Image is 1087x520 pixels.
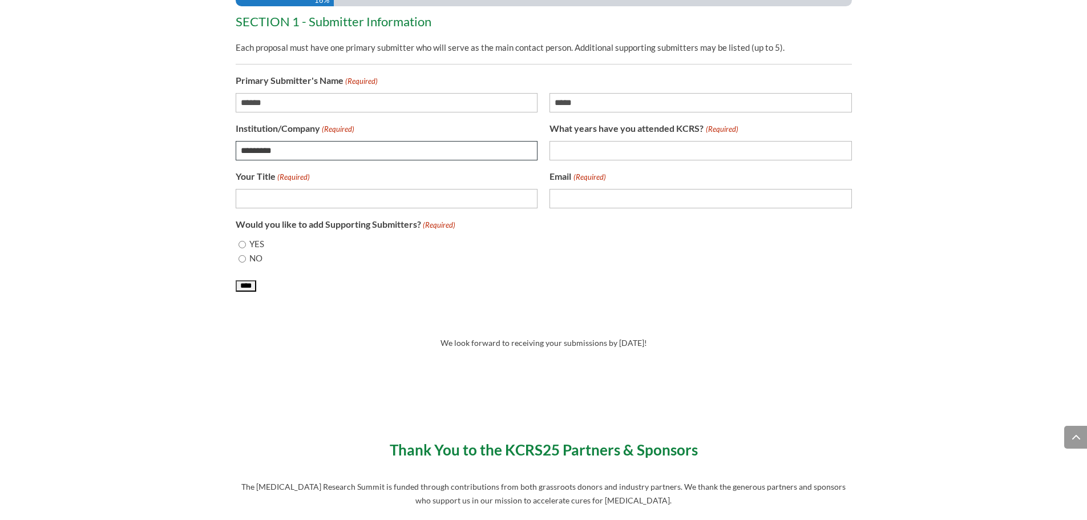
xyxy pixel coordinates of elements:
[249,237,264,251] label: YES
[236,217,455,232] legend: Would you like to add Supporting Submitters?
[249,252,262,265] label: NO
[344,75,378,88] span: (Required)
[705,123,738,136] span: (Required)
[236,74,378,88] legend: Primary Submitter's Name
[321,123,354,136] span: (Required)
[276,171,310,184] span: (Required)
[390,441,698,459] strong: Thank You to the KCRS25 Partners & Sponsors
[236,34,843,55] div: Each proposal must have one primary submitter who will serve as the main contact person. Addition...
[236,336,852,350] p: We look forward to receiving your submissions by [DATE]!
[236,480,852,507] p: The [MEDICAL_DATA] Research Summit is funded through contributions from both grassroots donors an...
[236,170,310,184] label: Your Title
[549,122,738,136] label: What years have you attended KCRS?
[572,171,606,184] span: (Required)
[422,219,455,232] span: (Required)
[236,122,354,136] label: Institution/Company
[549,170,605,184] label: Email
[236,15,843,34] h3: SECTION 1 - Submitter Information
